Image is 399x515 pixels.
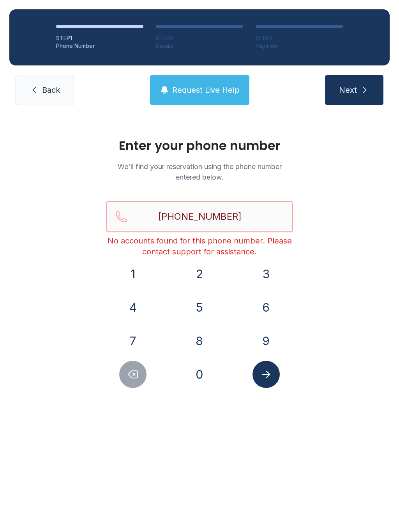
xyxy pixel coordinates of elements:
[339,85,357,95] span: Next
[252,327,280,355] button: 9
[119,294,147,321] button: 4
[56,42,143,50] div: Phone Number
[42,85,60,95] span: Back
[252,260,280,287] button: 3
[186,260,213,287] button: 2
[156,42,243,50] div: Details
[106,201,293,232] input: Reservation phone number
[256,42,343,50] div: Payment
[186,361,213,388] button: 0
[106,235,293,257] div: No accounts found for this phone number. Please contact support for assistance.
[186,327,213,355] button: 8
[106,139,293,152] h1: Enter your phone number
[119,361,147,388] button: Delete number
[56,34,143,42] div: STEP 1
[256,34,343,42] div: STEP 3
[106,161,293,182] p: We'll find your reservation using the phone number entered below.
[172,85,240,95] span: Request Live Help
[119,260,147,287] button: 1
[252,294,280,321] button: 6
[186,294,213,321] button: 5
[119,327,147,355] button: 7
[156,34,243,42] div: STEP 2
[252,361,280,388] button: Submit lookup form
